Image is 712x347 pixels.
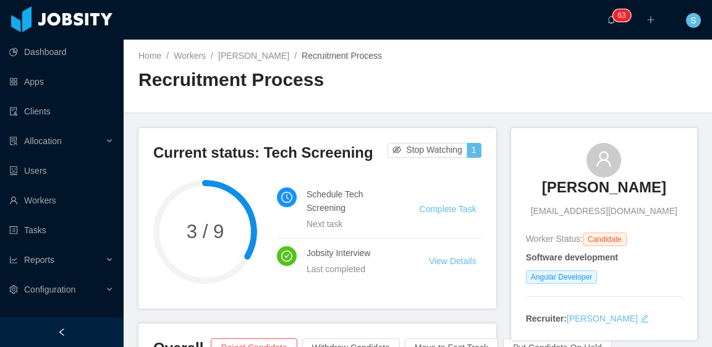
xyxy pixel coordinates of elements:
span: [EMAIL_ADDRESS][DOMAIN_NAME] [531,205,677,218]
h4: Jobsity Interview [307,246,399,260]
a: icon: userWorkers [9,188,114,213]
span: S [690,13,696,28]
button: icon: eye-invisibleStop Watching [388,143,467,158]
h3: [PERSON_NAME] [542,178,666,197]
i: icon: bell [607,15,616,24]
strong: Software development [526,252,618,262]
a: icon: appstoreApps [9,69,114,94]
i: icon: solution [9,137,18,145]
i: icon: check-circle [281,251,292,262]
i: icon: setting [9,285,18,294]
a: icon: auditClients [9,99,114,124]
button: 1 [467,143,481,158]
a: [PERSON_NAME] [567,314,638,323]
span: Candidate [583,233,627,246]
a: icon: profileTasks [9,218,114,242]
span: Angular Developer [526,270,597,284]
p: 3 [622,9,626,22]
i: icon: user [595,150,612,168]
a: Workers [174,51,206,61]
div: Last completed [307,262,399,276]
a: Complete Task [419,204,476,214]
span: / [294,51,297,61]
h4: Schedule Tech Screening [307,187,389,215]
i: icon: line-chart [9,255,18,264]
span: Configuration [24,285,75,294]
span: Allocation [24,136,62,146]
span: Recruitment Process [302,51,382,61]
p: 6 [617,9,622,22]
span: Reports [24,255,54,265]
h2: Recruitment Process [138,67,418,93]
i: icon: edit [640,314,649,323]
i: icon: plus [646,15,655,24]
strong: Recruiter: [526,314,567,323]
i: icon: clock-circle [281,192,292,203]
sup: 63 [612,9,630,22]
a: [PERSON_NAME] [542,178,666,205]
span: Worker Status: [526,234,583,244]
a: icon: pie-chartDashboard [9,40,114,64]
a: View Details [429,256,477,266]
span: / [166,51,169,61]
a: [PERSON_NAME] [218,51,289,61]
a: icon: robotUsers [9,158,114,183]
div: Next task [307,217,389,231]
span: / [211,51,213,61]
span: 3 / 9 [153,222,257,241]
h3: Current status: Tech Screening [153,143,388,163]
a: Home [138,51,161,61]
